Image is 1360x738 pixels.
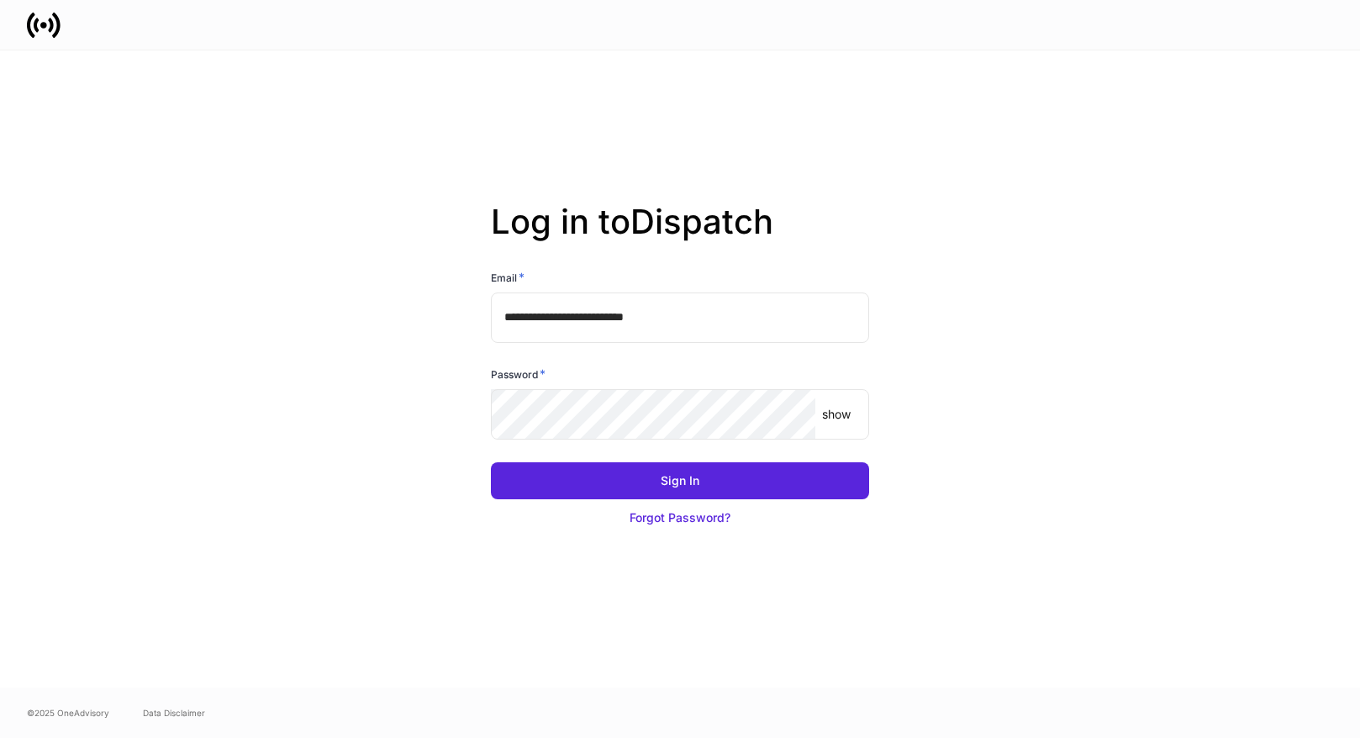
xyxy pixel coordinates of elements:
[491,499,869,536] button: Forgot Password?
[822,406,851,423] p: show
[491,202,869,269] h2: Log in to Dispatch
[27,706,109,720] span: © 2025 OneAdvisory
[491,269,524,286] h6: Email
[661,472,699,489] div: Sign In
[630,509,730,526] div: Forgot Password?
[491,462,869,499] button: Sign In
[143,706,205,720] a: Data Disclaimer
[491,366,546,382] h6: Password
